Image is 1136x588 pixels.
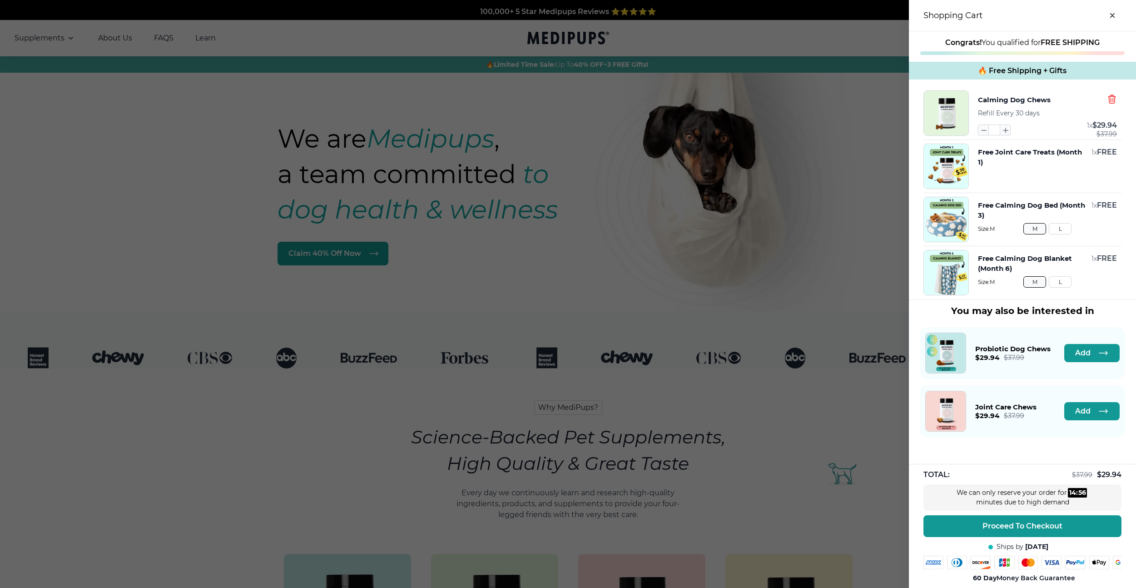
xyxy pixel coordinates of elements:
[978,225,1117,232] span: Size: M
[923,515,1121,537] button: Proceed To Checkout
[975,403,1037,411] span: Joint Care Chews
[978,200,1087,220] button: Free Calming Dog Bed (Month 3)
[1041,38,1100,47] strong: FREE SHIPPING
[994,556,1015,569] img: jcb
[1049,223,1072,234] button: L
[1075,349,1091,358] span: Add
[1097,148,1117,156] span: FREE
[1097,470,1121,479] span: $ 29.94
[1023,276,1046,288] button: M
[982,522,1062,531] span: Proceed To Checkout
[978,254,1087,274] button: Free Calming Dog Blanket (Month 6)
[925,391,966,432] a: Joint Care Chews
[924,197,968,242] img: Free Calming Dog Bed (Month 3)
[1103,6,1121,25] button: close-cart
[1113,556,1133,569] img: google
[1075,407,1091,416] span: Add
[947,556,967,569] img: diners-club
[1097,254,1117,263] span: FREE
[1072,471,1092,479] span: $ 37.99
[920,305,1125,316] h3: You may also be interested in
[1068,488,1087,498] div: :
[975,403,1037,420] a: Joint Care Chews$29.94$37.99
[923,556,943,569] img: amex
[973,574,1076,583] span: Money Back Guarantee
[1064,344,1120,362] button: Add
[1070,488,1076,498] div: 14
[975,411,999,420] span: $ 29.94
[945,38,982,47] strong: Congrats!
[925,333,966,374] a: Probiotic Dog Chews
[926,391,966,431] img: Joint Care Chews
[1049,276,1072,288] button: L
[1042,556,1062,569] img: visa
[978,147,1087,167] button: Free Joint Care Treats (Month 1)
[924,91,968,135] img: Calming Dog Chews
[954,488,1091,507] div: We can only reserve your order for minutes due to high demand
[1018,556,1038,569] img: mastercard
[1064,402,1120,420] button: Add
[1087,121,1092,130] span: 1 x
[978,94,1051,106] button: Calming Dog Chews
[975,344,1051,353] span: Probiotic Dog Chews
[971,556,991,569] img: discover
[945,38,1100,47] span: You qualified for
[978,66,1067,75] span: 🔥 Free Shipping + Gifts
[1091,201,1097,209] span: 1 x
[1004,412,1024,420] span: $ 37.99
[1004,354,1024,362] span: $ 37.99
[924,250,968,295] img: Free Calming Dog Blanket (Month 6)
[1097,201,1117,209] span: FREE
[1096,130,1117,138] span: $ 37.99
[923,470,950,480] span: TOTAL:
[926,333,966,373] img: Probiotic Dog Chews
[1089,556,1109,569] img: apple
[924,144,968,189] img: Free Joint Care Treats (Month 1)
[1091,148,1097,156] span: 1 x
[1078,488,1086,498] div: 56
[1065,556,1086,569] img: paypal
[1026,543,1049,551] span: [DATE]
[1023,223,1046,234] button: M
[997,543,1023,551] span: Ships by
[1092,121,1117,130] span: $ 29.94
[975,344,1051,362] a: Probiotic Dog Chews$29.94$37.99
[923,10,982,20] h3: Shopping Cart
[973,574,997,582] strong: 60 Day
[978,279,1117,285] span: Size: M
[978,109,1040,117] span: Refill Every 30 days
[1091,254,1097,263] span: 1 x
[975,353,999,362] span: $ 29.94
